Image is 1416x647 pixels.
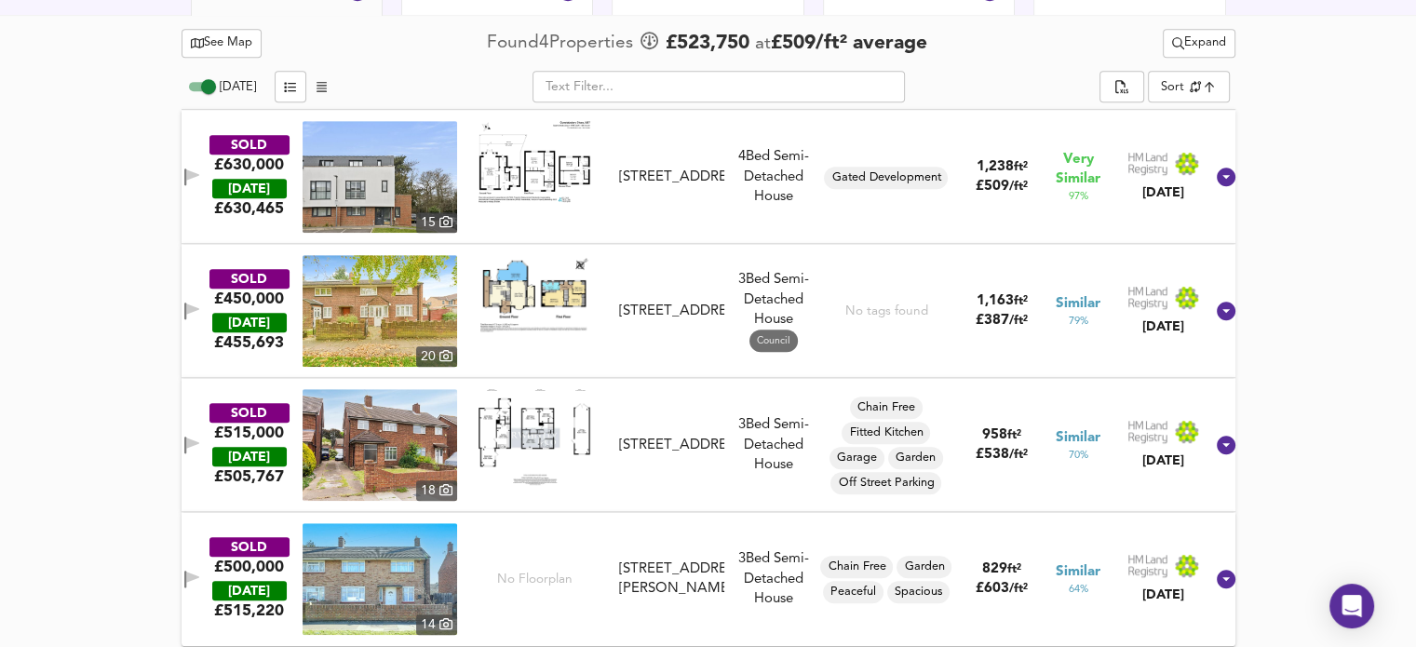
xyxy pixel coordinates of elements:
[1056,294,1100,314] span: Similar
[209,269,290,289] div: SOLD
[1007,429,1021,441] span: ft²
[820,559,893,575] span: Chain Free
[1161,78,1184,96] div: Sort
[1056,150,1100,189] span: Very Similar
[1127,152,1200,176] img: Land Registry
[842,425,930,441] span: Fitted Kitchen
[976,582,1028,596] span: £ 603
[303,523,457,635] img: property thumbnail
[976,180,1028,194] span: £ 509
[1172,33,1226,54] span: Expand
[976,314,1028,328] span: £ 387
[1009,181,1028,193] span: / ft²
[1056,428,1100,448] span: Similar
[824,167,948,189] div: Gated Development
[191,33,253,54] span: See Map
[732,549,816,609] div: 3 Bed Semi-Detached House
[1068,189,1087,204] span: 97 %
[1099,71,1144,102] div: split button
[844,303,927,320] div: No tags found
[416,614,457,635] div: 14
[416,212,457,233] div: 15
[303,121,457,233] img: property thumbnail
[487,31,638,56] div: Found 4 Propert ies
[982,562,1007,576] span: 829
[1148,71,1229,102] div: Sort
[212,447,287,466] div: [DATE]
[182,378,1235,512] div: SOLD£515,000 [DATE]£505,767property thumbnail 18 Floorplan[STREET_ADDRESS]3Bed Semi-Detached Hous...
[214,600,284,621] span: £ 515,220
[823,584,883,600] span: Peaceful
[182,512,1235,646] div: SOLD£500,000 [DATE]£515,220property thumbnail 14 No Floorplan[STREET_ADDRESS][PERSON_NAME]3Bed Se...
[771,34,927,53] span: £ 509 / ft² average
[1215,434,1237,456] svg: Show Details
[303,389,457,501] img: property thumbnail
[829,450,884,466] span: Garage
[1127,586,1200,604] div: [DATE]
[887,584,950,600] span: Spacious
[220,81,256,93] span: [DATE]
[612,436,732,455] div: 35 Keats Way, UB7 9DS
[303,255,457,367] img: property thumbnail
[1127,286,1200,310] img: Land Registry
[830,475,941,492] span: Off Street Parking
[214,466,284,487] span: £ 505,767
[533,71,905,102] input: Text Filter...
[619,168,724,187] div: [STREET_ADDRESS]
[1009,583,1028,595] span: / ft²
[209,403,290,423] div: SOLD
[976,448,1028,462] span: £ 538
[1163,29,1235,58] div: split button
[820,556,893,578] div: Chain Free
[209,537,290,557] div: SOLD
[749,334,798,348] span: Council
[1127,317,1200,336] div: [DATE]
[612,559,732,600] div: 28 Laurel Lane, UB7 7TU
[842,422,930,444] div: Fitted Kitchen
[416,480,457,501] div: 18
[829,447,884,469] div: Garage
[830,472,941,494] div: Off Street Parking
[1127,554,1200,578] img: Land Registry
[182,110,1235,244] div: SOLD£630,000 [DATE]£630,465property thumbnail 15 Floorplan[STREET_ADDRESS]4Bed Semi-Detached Hous...
[212,179,287,198] div: [DATE]
[823,581,883,603] div: Peaceful
[214,557,284,577] div: £500,000
[303,523,457,635] a: property thumbnail 14
[214,289,284,309] div: £450,000
[182,29,263,58] button: See Map
[887,581,950,603] div: Spacious
[1127,420,1200,444] img: Land Registry
[977,160,1014,174] span: 1,238
[666,30,749,58] span: £ 523,750
[214,198,284,219] span: £ 630,465
[982,428,1007,442] span: 958
[1215,568,1237,590] svg: Show Details
[1163,29,1235,58] button: Expand
[619,436,724,455] div: [STREET_ADDRESS]
[1009,449,1028,461] span: / ft²
[1215,166,1237,188] svg: Show Details
[732,270,816,352] div: 3 Bed Semi-Detached House
[303,255,457,367] a: property thumbnail 20
[212,313,287,332] div: [DATE]
[303,389,457,501] a: property thumbnail 18
[732,415,816,475] div: 3 Bed Semi-Detached House
[479,255,590,333] img: Floorplan
[1056,562,1100,582] span: Similar
[619,302,724,321] div: [STREET_ADDRESS]
[1068,448,1087,463] span: 70 %
[214,423,284,443] div: £515,000
[1127,183,1200,202] div: [DATE]
[850,399,923,416] span: Chain Free
[214,155,284,175] div: £630,000
[888,450,943,466] span: Garden
[212,581,287,600] div: [DATE]
[1127,452,1200,470] div: [DATE]
[1068,582,1087,597] span: 64 %
[497,571,573,588] span: No Floorplan
[214,332,284,353] span: £ 455,693
[755,35,771,53] span: at
[897,556,951,578] div: Garden
[479,121,590,202] img: Floorplan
